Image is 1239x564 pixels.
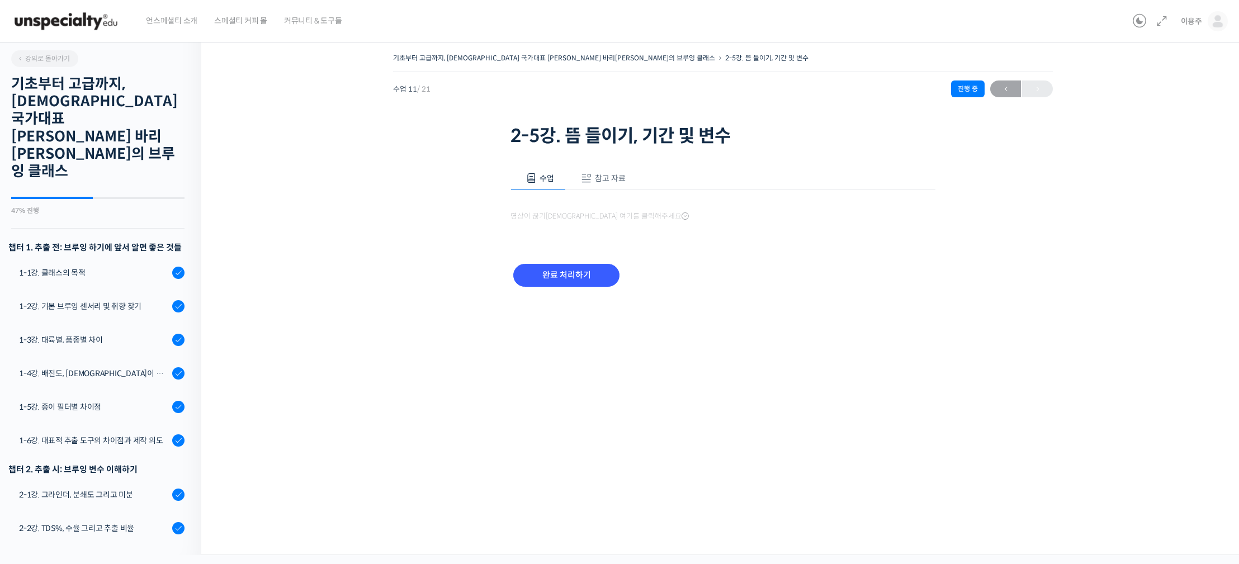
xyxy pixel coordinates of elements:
[19,300,169,312] div: 1-2강. 기본 브루잉 센서리 및 취향 찾기
[510,212,689,221] span: 영상이 끊기[DEMOGRAPHIC_DATA] 여기를 클릭해주세요
[11,207,185,214] div: 47% 진행
[595,173,626,183] span: 참고 자료
[19,489,169,501] div: 2-1강. 그라인더, 분쇄도 그리고 미분
[17,54,70,63] span: 강의로 돌아가기
[19,367,169,380] div: 1-4강. 배전도, [DEMOGRAPHIC_DATA]이 미치는 영향
[393,86,431,93] span: 수업 11
[11,75,185,180] h2: 기초부터 고급까지, [DEMOGRAPHIC_DATA] 국가대표 [PERSON_NAME] 바리[PERSON_NAME]의 브루잉 클래스
[19,401,169,413] div: 1-5강. 종이 필터별 차이점
[510,125,935,146] h1: 2-5강. 뜸 들이기, 기간 및 변수
[951,80,985,97] div: 진행 중
[11,50,78,67] a: 강의로 돌아가기
[513,264,619,287] input: 완료 처리하기
[8,462,185,477] div: 챕터 2. 추출 시: 브루잉 변수 이해하기
[417,84,431,94] span: / 21
[725,54,808,62] a: 2-5강. 뜸 들이기, 기간 및 변수
[540,173,554,183] span: 수업
[1181,16,1202,26] span: 이용주
[19,434,169,447] div: 1-6강. 대표적 추출 도구의 차이점과 제작 의도
[990,82,1021,97] span: ←
[19,522,169,534] div: 2-2강. TDS%, 수율 그리고 추출 비율
[19,267,169,279] div: 1-1강. 클래스의 목적
[393,54,715,62] a: 기초부터 고급까지, [DEMOGRAPHIC_DATA] 국가대표 [PERSON_NAME] 바리[PERSON_NAME]의 브루잉 클래스
[8,240,185,255] h3: 챕터 1. 추출 전: 브루잉 하기에 앞서 알면 좋은 것들
[19,334,169,346] div: 1-3강. 대륙별, 품종별 차이
[990,80,1021,97] a: ←이전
